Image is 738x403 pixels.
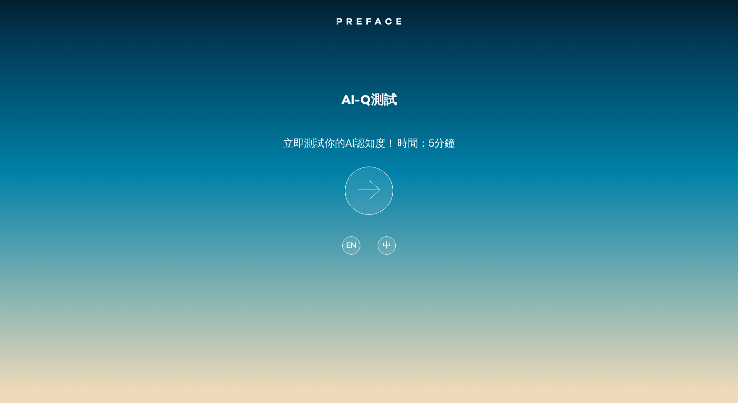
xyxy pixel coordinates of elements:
[341,92,397,108] h1: AI-Q測試
[383,240,391,252] span: 中
[283,137,325,149] span: 立即測試
[397,137,455,149] span: 時間：5分鐘
[325,137,396,149] span: 你的AI認知度！
[346,240,356,252] span: EN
